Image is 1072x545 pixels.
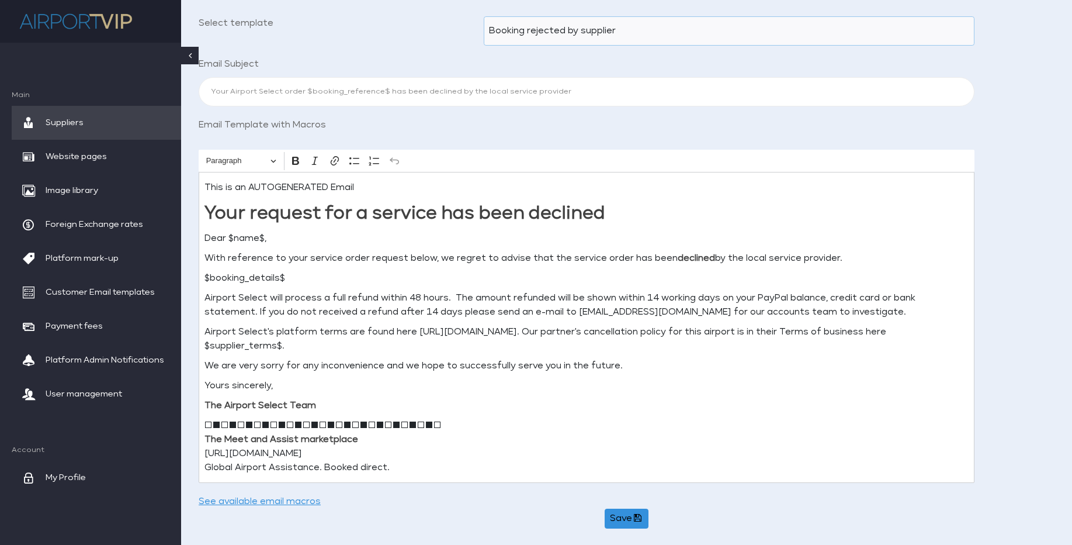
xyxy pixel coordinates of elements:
label: Email Template with Macros [195,118,480,132]
span: User management [46,377,122,411]
a: Platform Admin Notifications [12,343,181,377]
a: See available email macros [199,497,321,506]
span: Paragraph [206,154,267,168]
span: Platform mark-up [46,242,119,275]
p: Yours sincerely, [204,379,969,393]
span: Suppliers [46,106,84,140]
span: Website pages [46,140,107,174]
span: Customer Email templates [46,275,155,309]
p: Airport Select will process a full refund within 48 hours. The amount refunded will be shown with... [204,291,969,319]
p: Airport Select's platform terms are found here [URL][DOMAIN_NAME]. Our partner's cancellation pol... [204,325,969,353]
strong: declined [678,254,715,263]
img: company logo here [18,9,134,34]
div: Editor editing area: main. Press Alt+0 for help. [199,172,974,483]
strong: Your request for a service has been declined [204,205,605,222]
a: Foreign Exchange rates [12,208,181,242]
p: $booking_details$ [204,271,969,285]
span: Payment fees [46,309,103,343]
a: Suppliers [12,106,181,140]
a: Website pages [12,140,181,174]
span: My Profile [46,461,86,495]
span: Platform Admin Notifications [46,343,164,377]
p: This is an AUTOGENERATED Email [204,181,969,195]
a: Payment fees [12,309,181,343]
label: Email Subject [195,57,480,71]
span: Foreign Exchange rates [46,208,143,242]
a: My Profile [12,461,181,495]
p: □■□■□■□■□■□■□■□■□■□■□■□■□■□■□ [URL][DOMAIN_NAME] Global Airport Assistance. Booked direct. [204,419,969,475]
button: Paragraph, Heading [201,152,282,170]
span: Main [12,91,181,100]
strong: The Airport Select Team [204,401,316,410]
p: Dear $name$, [204,232,969,246]
p: With reference to your service order request below, we regret to advise that the service order ha... [204,251,969,265]
strong: The Meet and Assist marketplace [204,435,358,444]
p: We are very sorry for any inconvenience and we hope to successfully serve you in the future. [204,359,969,373]
a: Platform mark-up [12,242,181,275]
a: Image library [12,174,181,208]
div: Editor toolbar [199,150,974,172]
span: Account [12,446,181,455]
span: Image library [46,174,98,208]
label: Select template [195,16,480,40]
a: User management [12,377,181,411]
button: Save [605,509,648,529]
a: Customer Email templates [12,275,181,309]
